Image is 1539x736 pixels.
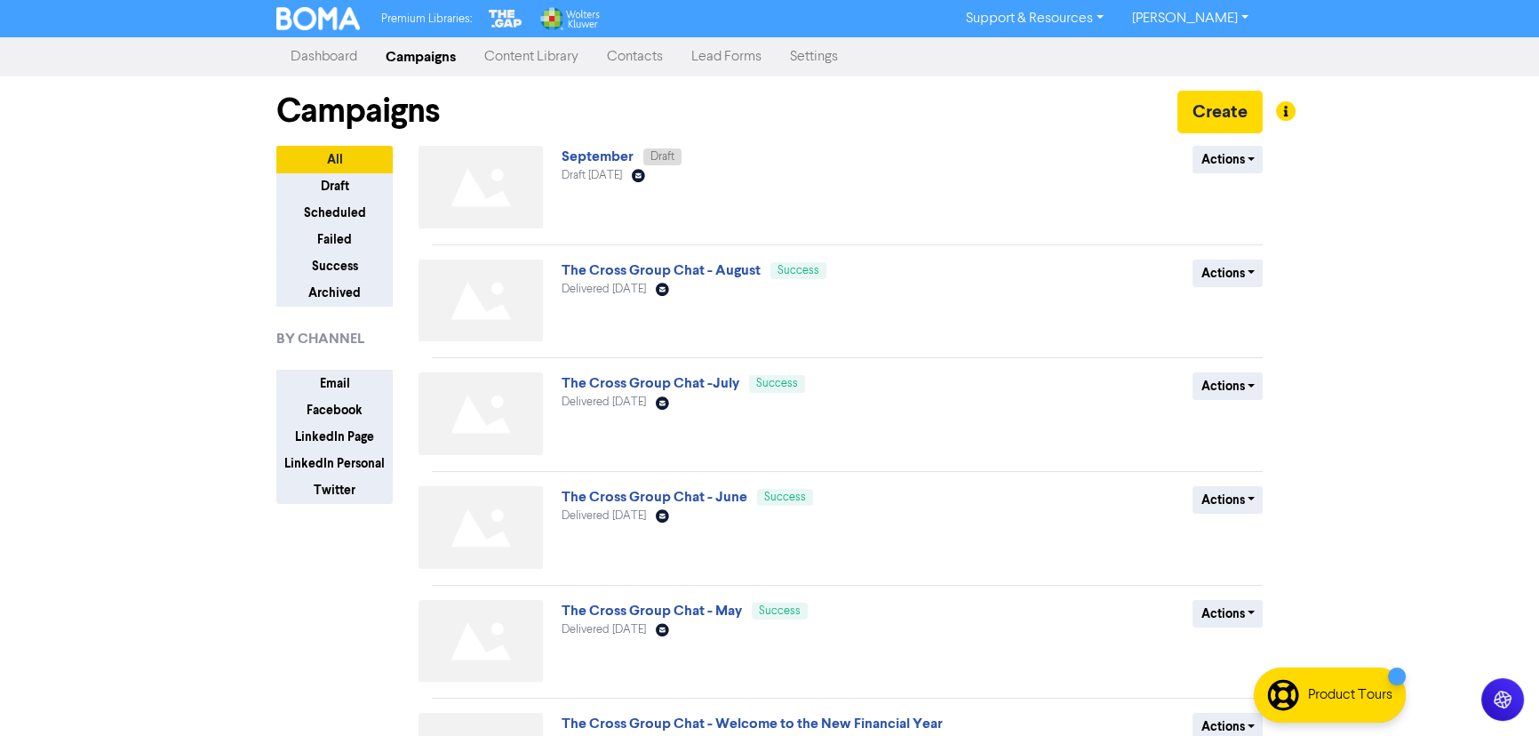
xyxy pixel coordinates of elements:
[1192,146,1263,173] button: Actions
[276,476,393,504] button: Twitter
[381,13,472,25] span: Premium Libraries:
[276,7,360,30] img: BOMA Logo
[764,492,806,503] span: Success
[419,146,543,228] img: Not found
[371,39,470,75] a: Campaigns
[538,7,599,30] img: Wolters Kluwer
[650,151,674,163] span: Draft
[777,265,819,276] span: Success
[562,624,646,636] span: Delivered [DATE]
[276,39,371,75] a: Dashboard
[1192,372,1263,400] button: Actions
[1118,4,1263,33] a: [PERSON_NAME]
[419,486,543,569] img: Not found
[276,91,440,132] h1: Campaigns
[562,715,943,732] a: The Cross Group Chat - Welcome to the New Financial Year
[276,226,393,253] button: Failed
[562,374,739,392] a: The Cross Group Chat -July
[562,148,634,165] a: September
[276,199,393,227] button: Scheduled
[562,261,761,279] a: The Cross Group Chat - August
[1192,486,1263,514] button: Actions
[486,7,525,30] img: The Gap
[276,396,393,424] button: Facebook
[756,378,798,389] span: Success
[562,510,646,522] span: Delivered [DATE]
[276,146,393,173] button: All
[276,328,364,349] span: BY CHANNEL
[419,600,543,683] img: Not found
[677,39,776,75] a: Lead Forms
[276,172,393,200] button: Draft
[562,284,646,295] span: Delivered [DATE]
[562,602,742,620] a: The Cross Group Chat - May
[593,39,677,75] a: Contacts
[562,488,747,506] a: The Cross Group Chat - June
[276,423,393,451] button: LinkedIn Page
[470,39,593,75] a: Content Library
[952,4,1118,33] a: Support & Resources
[759,605,801,617] span: Success
[1192,600,1263,628] button: Actions
[419,260,543,342] img: Not found
[276,370,393,397] button: Email
[1450,651,1539,736] iframe: Chat Widget
[419,372,543,455] img: Not found
[1192,260,1263,287] button: Actions
[562,170,622,181] span: Draft [DATE]
[1177,91,1263,133] button: Create
[276,279,393,307] button: Archived
[276,252,393,280] button: Success
[776,39,852,75] a: Settings
[276,450,393,477] button: LinkedIn Personal
[562,396,646,408] span: Delivered [DATE]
